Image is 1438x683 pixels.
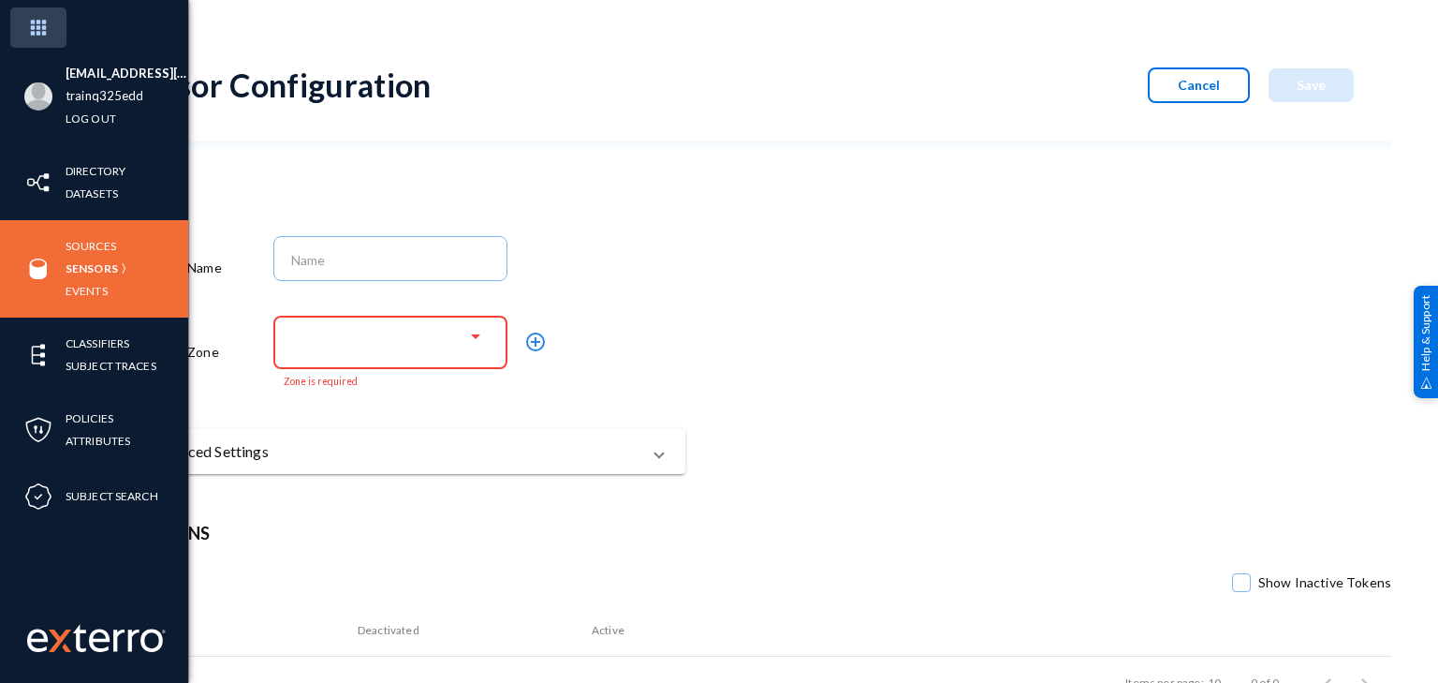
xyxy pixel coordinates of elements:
[146,440,640,463] mat-panel-title: Advanced Settings
[66,408,113,429] a: Policies
[358,604,592,657] th: Deactivated
[66,63,188,85] li: [EMAIL_ADDRESS][PERSON_NAME][DOMAIN_NAME]
[142,232,273,304] div: Sensor Name
[592,604,1204,657] th: Active
[142,521,1372,546] header: Tokens
[24,82,52,111] img: blank-profile-picture.png
[66,183,118,204] a: Datasets
[124,429,685,474] mat-expansion-panel-header: Advanced Settings
[24,483,52,511] img: icon-compliance.svg
[24,255,52,283] img: icon-sources.svg
[1269,68,1354,102] button: Save
[66,108,116,129] a: Log out
[66,160,125,182] a: Directory
[10,7,66,48] img: app launcher
[24,341,52,369] img: icon-elements.svg
[66,280,108,302] a: Events
[1258,569,1391,597] span: Show Inactive Tokens
[24,169,52,197] img: icon-inventory.svg
[1148,67,1250,103] button: Cancel
[66,85,144,107] a: trainq325edd
[1129,77,1250,93] a: Cancel
[142,170,667,195] header: INFO
[124,604,358,657] th: Created
[66,333,129,354] a: Classifiers
[291,252,498,269] input: Name
[66,430,130,452] a: Attributes
[142,313,273,392] div: Sensor Zone
[1420,377,1432,389] img: help_support.svg
[1414,285,1438,397] div: Help & Support
[66,485,158,507] a: Subject Search
[24,416,52,444] img: icon-policies.svg
[66,235,116,257] a: Sources
[1178,77,1220,93] span: Cancel
[124,66,432,104] div: Sensor Configuration
[524,331,547,353] mat-icon: add_circle_outline
[49,630,71,652] img: exterro-logo.svg
[66,258,118,279] a: Sensors
[284,376,498,388] mat-error: Zone is required
[27,624,166,652] img: exterro-work-mark.svg
[66,355,156,377] a: Subject Traces
[1297,77,1326,93] span: Save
